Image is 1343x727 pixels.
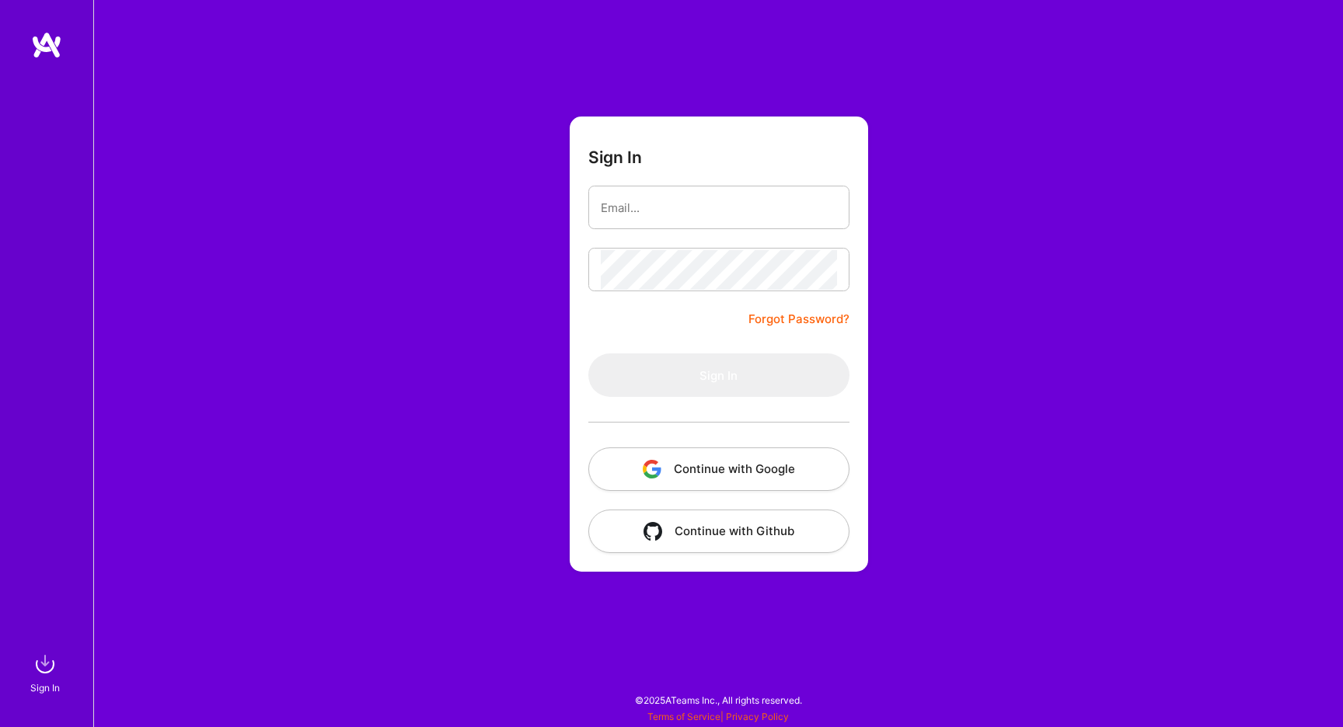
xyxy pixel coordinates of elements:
[647,711,720,722] a: Terms of Service
[748,310,849,329] a: Forgot Password?
[30,680,60,696] div: Sign In
[588,447,849,491] button: Continue with Google
[588,353,849,397] button: Sign In
[588,510,849,553] button: Continue with Github
[93,680,1343,719] div: © 2025 ATeams Inc., All rights reserved.
[643,460,661,478] img: icon
[726,711,789,722] a: Privacy Policy
[31,31,62,59] img: logo
[30,649,61,680] img: sign in
[33,649,61,696] a: sign inSign In
[644,522,662,541] img: icon
[588,148,642,167] h3: Sign In
[601,188,837,228] input: Email...
[647,711,789,722] span: |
